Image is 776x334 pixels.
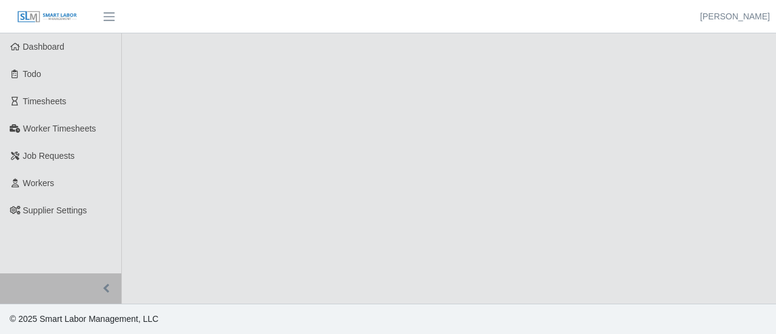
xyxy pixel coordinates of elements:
span: Timesheets [23,96,67,106]
span: Worker Timesheets [23,124,96,133]
span: Workers [23,178,55,188]
span: © 2025 Smart Labor Management, LLC [10,314,158,324]
a: [PERSON_NAME] [700,10,770,23]
span: Job Requests [23,151,75,161]
span: Supplier Settings [23,205,87,215]
img: SLM Logo [17,10,78,24]
span: Dashboard [23,42,65,52]
span: Todo [23,69,41,79]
